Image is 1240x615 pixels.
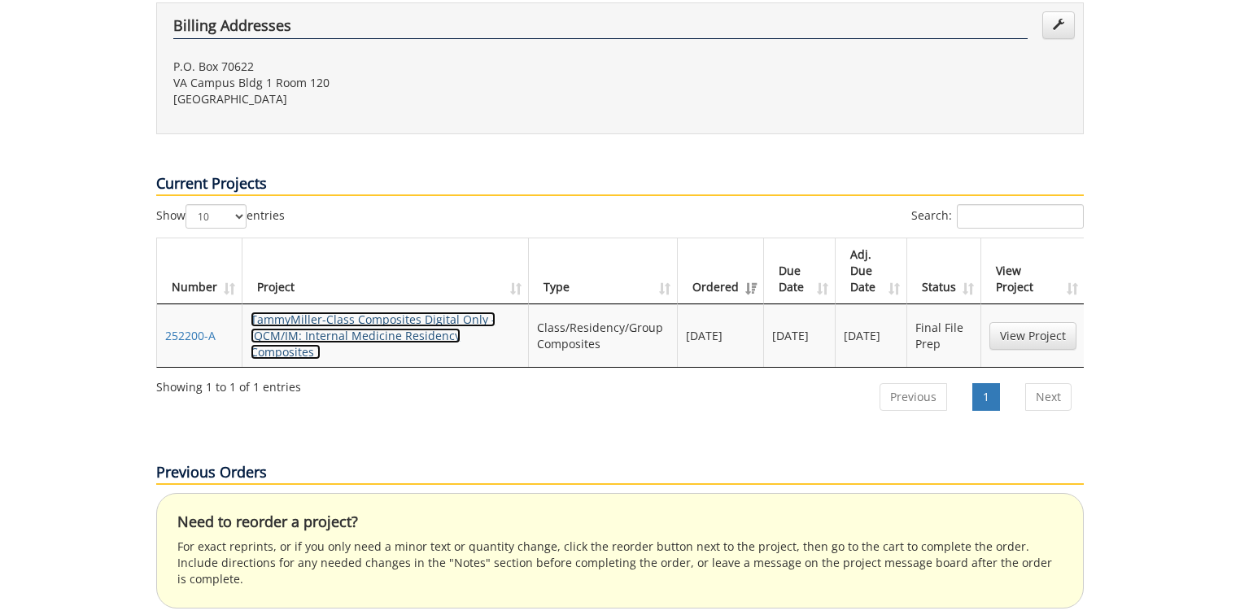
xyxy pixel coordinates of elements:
th: Due Date: activate to sort column ascending [764,238,836,304]
td: [DATE] [764,304,836,367]
p: Previous Orders [156,462,1084,485]
p: [GEOGRAPHIC_DATA] [173,91,608,107]
p: Current Projects [156,173,1084,196]
label: Search: [911,204,1084,229]
select: Showentries [186,204,247,229]
h4: Need to reorder a project? [177,514,1063,530]
h4: Billing Addresses [173,18,1028,39]
th: Project: activate to sort column ascending [242,238,529,304]
p: P.O. Box 70622 [173,59,608,75]
p: For exact reprints, or if you only need a minor text or quantity change, click the reorder button... [177,539,1063,587]
td: Final File Prep [907,304,981,367]
a: Previous [880,383,947,411]
p: VA Campus Bldg 1 Room 120 [173,75,608,91]
div: Showing 1 to 1 of 1 entries [156,373,301,395]
th: Number: activate to sort column ascending [157,238,242,304]
th: View Project: activate to sort column ascending [981,238,1085,304]
th: Type: activate to sort column ascending [529,238,678,304]
input: Search: [957,204,1084,229]
a: View Project [989,322,1076,350]
td: Class/Residency/Group Composites [529,304,678,367]
a: Edit Addresses [1042,11,1075,39]
a: 1 [972,383,1000,411]
th: Status: activate to sort column ascending [907,238,981,304]
td: [DATE] [836,304,907,367]
label: Show entries [156,204,285,229]
th: Adj. Due Date: activate to sort column ascending [836,238,907,304]
a: 252200-A [165,328,216,343]
a: TammyMiller-Class Composites Digital Only - (QCM/IM: Internal Medicine Residency Composites ) [251,312,496,360]
th: Ordered: activate to sort column ascending [678,238,764,304]
a: Next [1025,383,1072,411]
td: [DATE] [678,304,764,367]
